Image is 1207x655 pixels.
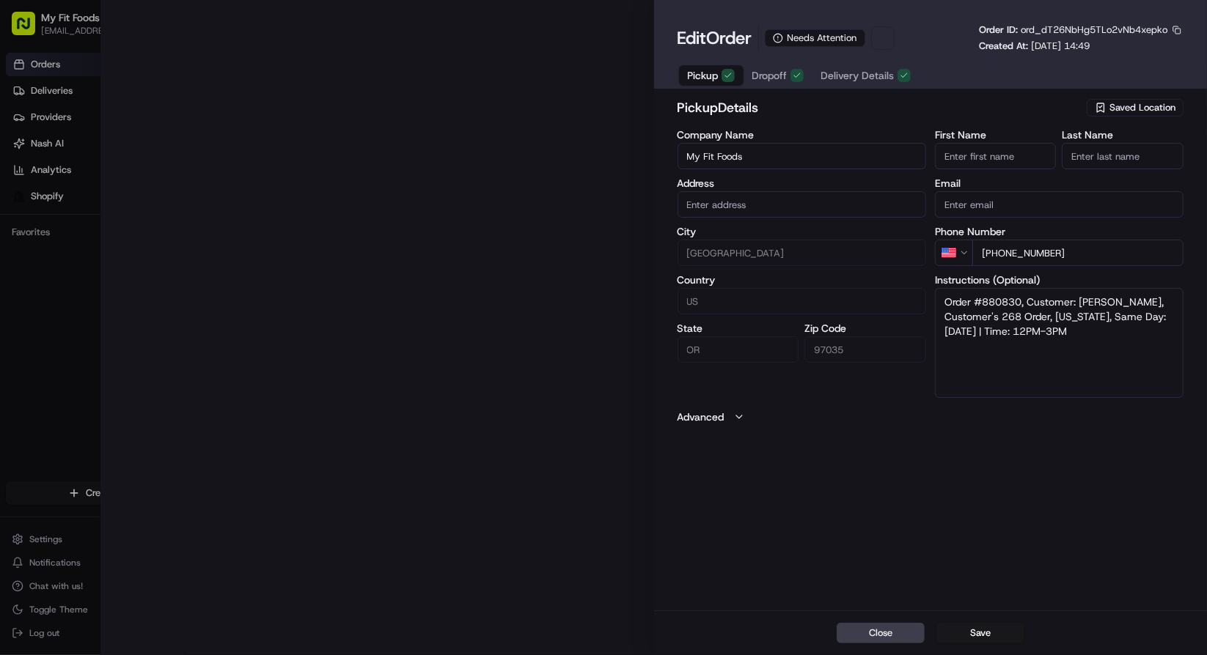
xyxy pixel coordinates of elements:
[804,336,926,363] input: Enter zip code
[707,26,752,50] span: Order
[935,130,1057,140] label: First Name
[935,178,1184,188] label: Email
[678,26,752,50] h1: Edit
[678,336,799,363] input: Enter state
[1021,23,1167,36] span: ord_dT26NbHg5TLo2vNb4xepko
[935,143,1057,169] input: Enter first name
[678,226,926,237] label: City
[678,191,926,218] input: Enter address
[678,410,1184,424] button: Advanced
[935,191,1184,218] input: Enter email
[972,240,1184,266] input: Enter phone number
[765,29,865,47] div: Needs Attention
[979,40,1090,53] p: Created At:
[1062,143,1184,169] input: Enter last name
[837,623,925,643] button: Close
[688,68,719,83] span: Pickup
[678,275,926,285] label: Country
[935,275,1184,285] label: Instructions (Optional)
[678,130,926,140] label: Company Name
[678,97,1084,118] h2: pickup Details
[1031,40,1090,52] span: [DATE] 14:49
[1087,97,1184,118] button: Saved Location
[678,178,926,188] label: Address
[752,68,788,83] span: Dropoff
[678,410,724,424] label: Advanced
[935,226,1184,237] label: Phone Number
[678,323,799,333] label: State
[1062,130,1184,140] label: Last Name
[821,68,895,83] span: Delivery Details
[678,143,926,169] input: Enter company name
[678,240,926,266] input: Enter city
[979,23,1167,37] p: Order ID:
[804,323,926,333] label: Zip Code
[678,288,926,314] input: Enter country
[1109,101,1175,114] span: Saved Location
[936,623,1024,643] button: Save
